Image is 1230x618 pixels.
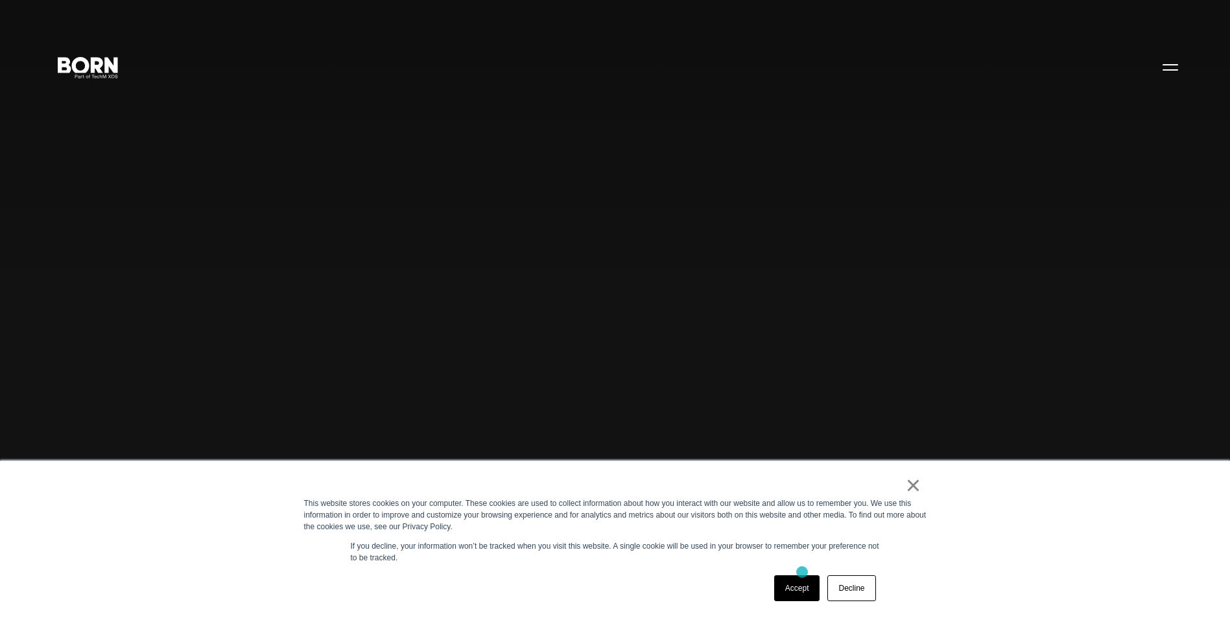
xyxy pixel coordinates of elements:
[827,575,875,601] a: Decline
[304,498,927,532] div: This website stores cookies on your computer. These cookies are used to collect information about...
[351,540,880,564] p: If you decline, your information won’t be tracked when you visit this website. A single cookie wi...
[774,575,820,601] a: Accept
[1155,53,1186,80] button: Open
[906,479,921,491] a: ×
